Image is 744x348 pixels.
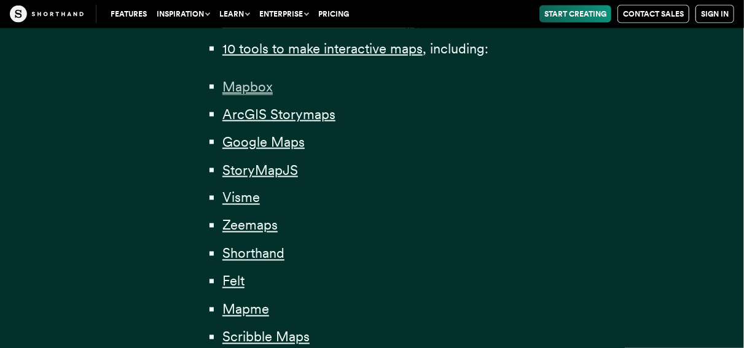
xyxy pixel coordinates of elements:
span: , including: [423,41,488,56]
button: Inspiration [152,6,214,23]
a: Pricing [313,6,354,23]
img: The Craft [10,6,84,23]
a: how to make an interactive map, [222,13,418,29]
a: Mapme [222,301,269,317]
button: Learn [214,6,254,23]
a: 10 tools to make interactive maps [222,41,423,56]
a: Google Maps [222,134,305,150]
a: Shorthand [222,246,284,261]
a: Scribble Maps [222,329,310,345]
span: and [418,13,441,29]
a: Felt [222,273,245,289]
a: ArcGIS Storymaps [222,106,335,122]
a: Features [106,6,152,23]
button: Enterprise [254,6,313,23]
a: Visme [222,190,260,206]
a: Start Creating [539,6,611,23]
a: Contact Sales [617,5,689,23]
a: Sign in [695,5,734,23]
a: Mapbox [222,79,273,95]
a: StoryMapJS [222,162,298,178]
a: Zeemaps [222,217,278,233]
